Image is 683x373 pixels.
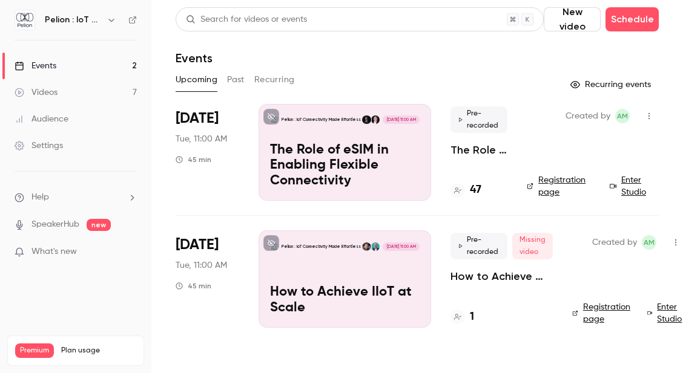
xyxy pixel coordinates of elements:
[610,174,659,198] a: Enter Studio
[254,70,295,89] button: Recurring
[15,191,137,204] li: help-dropdown-opener
[371,115,380,124] img: Niall Strachan
[371,242,380,251] img: Ulf Seijmer
[270,285,420,316] p: How to Achieve IIoT at Scale
[470,182,481,198] h4: 47
[282,117,361,123] p: Pelion : IoT Connectivity Made Effortless
[527,174,595,198] a: Registration page
[270,143,420,189] p: The Role of eSIM in Enabling Flexible Connectivity
[45,14,102,26] h6: Pelion : IoT Connectivity Made Effortless
[362,242,371,251] img: Alan Tait
[642,235,656,250] span: Anna Murdoch
[61,346,136,355] span: Plan usage
[186,13,307,26] div: Search for videos or events
[450,309,474,325] a: 1
[176,133,227,145] span: Tue, 11:00 AM
[176,155,211,164] div: 45 min
[383,115,419,124] span: [DATE] 11:00 AM
[282,244,361,250] p: Pelion : IoT Connectivity Made Effortless
[176,104,239,201] div: Oct 7 Tue, 11:00 AM (Europe/London)
[615,109,630,123] span: Anna Murdoch
[572,301,633,325] a: Registration page
[122,247,137,258] iframe: Noticeable Trigger
[592,235,637,250] span: Created by
[15,60,56,72] div: Events
[383,242,419,251] span: [DATE] 11:00 AM
[176,70,217,89] button: Upcoming
[450,233,507,259] span: Pre-recorded
[15,343,54,358] span: Premium
[450,182,481,198] a: 47
[512,233,553,259] span: Missing video
[362,115,371,124] img: Fredrik Stålbrand
[15,86,58,99] div: Videos
[31,245,77,258] span: What's new
[176,230,239,327] div: Oct 28 Tue, 11:00 AM (Europe/London)
[259,104,431,201] a: The Role of eSIM in Enabling Flexible Connectivity Pelion : IoT Connectivity Made EffortlessNiall...
[15,10,35,30] img: Pelion : IoT Connectivity Made Effortless
[544,7,601,31] button: New video
[644,235,655,250] span: AM
[31,191,49,204] span: Help
[470,309,474,325] h4: 1
[450,269,553,284] a: How to Achieve IIoT at Scale
[227,70,245,89] button: Past
[15,140,63,152] div: Settings
[259,230,431,327] a: How to Achieve IIoT at ScalePelion : IoT Connectivity Made EffortlessUlf SeijmerAlan Tait[DATE] 1...
[15,113,68,125] div: Audience
[87,219,111,231] span: new
[617,109,628,123] span: AM
[31,218,79,231] a: SpeakerHub
[176,281,211,291] div: 45 min
[176,51,213,65] h1: Events
[176,235,219,255] span: [DATE]
[450,143,507,157] a: The Role of eSIM in Enabling Flexible Connectivity
[565,75,659,94] button: Recurring events
[176,109,219,128] span: [DATE]
[605,7,659,31] button: Schedule
[566,109,610,123] span: Created by
[176,259,227,271] span: Tue, 11:00 AM
[450,106,507,133] span: Pre-recorded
